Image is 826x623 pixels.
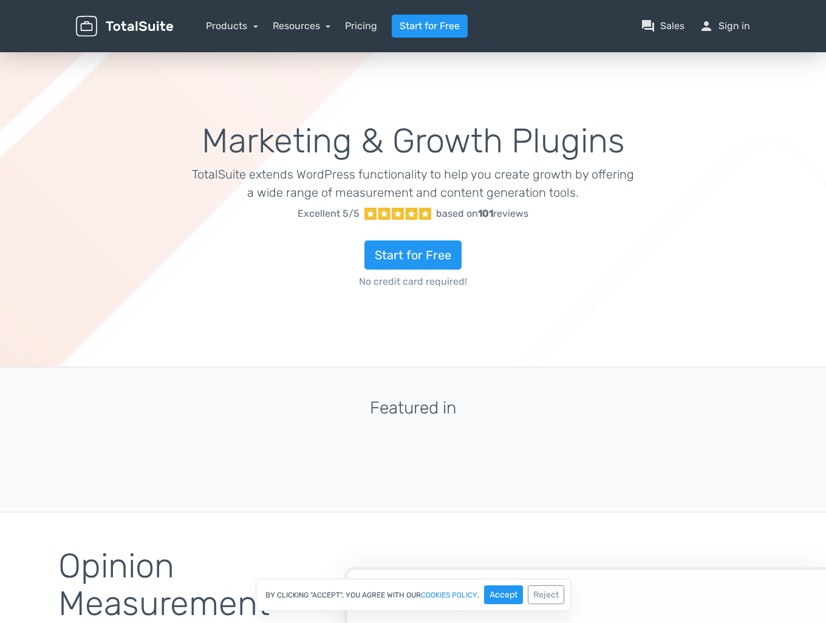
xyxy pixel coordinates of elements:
div: By clicking "Accept", you agree with our . [256,579,571,611]
a: question_answerSales [641,19,684,33]
strong: 101 [478,208,493,219]
span: Excellent 5/5 [298,206,360,221]
a: personSign in [699,19,750,33]
p: TotalSuite extends WordPress functionality to help you create growth by offering a wide range of ... [192,165,635,202]
a: Excellent 5/5 based on101reviews [192,202,635,226]
a: Products [206,20,258,32]
span: No credit card required! [192,274,635,289]
span: person [699,19,714,33]
img: TotalSuite for WordPress [76,16,173,37]
h2: Opinion Measurement [58,548,344,622]
a: Pricing [345,19,377,33]
a: cookies policy [421,591,477,599]
button: Accept [484,585,523,604]
div: based on reviews [436,206,528,221]
a: Start for Free [364,240,462,270]
h3: Featured in [76,399,750,418]
h1: Marketing & Growth Plugins [192,123,635,160]
button: Reject [528,585,564,604]
a: Resources [273,20,331,32]
a: Start for Free [392,15,468,38]
span: question_answer [641,19,655,33]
